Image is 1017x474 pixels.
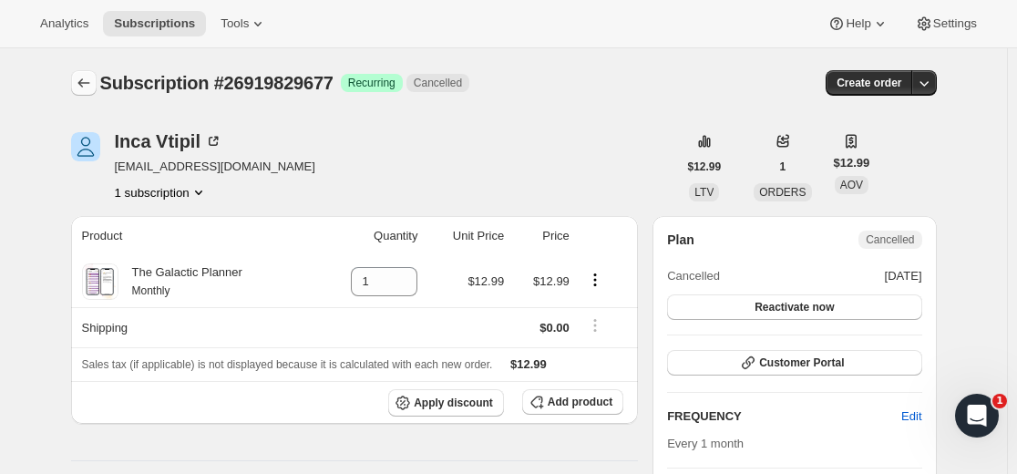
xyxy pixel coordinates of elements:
[115,183,208,201] button: Product actions
[580,270,610,290] button: Product actions
[210,11,278,36] button: Tools
[580,315,610,335] button: Shipping actions
[826,70,912,96] button: Create order
[694,186,714,199] span: LTV
[834,154,870,172] span: $12.99
[510,357,547,371] span: $12.99
[780,160,786,174] span: 1
[467,274,504,288] span: $12.99
[755,300,834,314] span: Reactivate now
[840,179,863,191] span: AOV
[114,16,195,31] span: Subscriptions
[316,216,424,256] th: Quantity
[414,396,493,410] span: Apply discount
[759,186,806,199] span: ORDERS
[82,358,493,371] span: Sales tax (if applicable) is not displayed because it is calculated with each new order.
[423,216,509,256] th: Unit Price
[414,76,462,90] span: Cancelled
[866,232,914,247] span: Cancelled
[100,73,334,93] span: Subscription #26919829677
[901,407,921,426] span: Edit
[388,389,504,417] button: Apply discount
[837,76,901,90] span: Create order
[221,16,249,31] span: Tools
[667,407,901,426] h2: FREQUENCY
[348,76,395,90] span: Recurring
[71,70,97,96] button: Subscriptions
[904,11,988,36] button: Settings
[955,394,999,438] iframe: Intercom live chat
[71,307,316,347] th: Shipping
[688,160,722,174] span: $12.99
[667,231,694,249] h2: Plan
[759,355,844,370] span: Customer Portal
[885,267,922,285] span: [DATE]
[667,437,744,450] span: Every 1 month
[890,402,932,431] button: Edit
[118,263,242,300] div: The Galactic Planner
[71,216,316,256] th: Product
[84,263,116,300] img: product img
[115,132,222,150] div: Inca Vtipil
[533,274,570,288] span: $12.99
[103,11,206,36] button: Subscriptions
[71,132,100,161] span: Inca Vtipil
[548,395,612,409] span: Add product
[115,158,315,176] span: [EMAIL_ADDRESS][DOMAIN_NAME]
[667,267,720,285] span: Cancelled
[667,350,921,376] button: Customer Portal
[846,16,870,31] span: Help
[992,394,1007,408] span: 1
[132,284,170,297] small: Monthly
[667,294,921,320] button: Reactivate now
[769,154,797,180] button: 1
[522,389,623,415] button: Add product
[509,216,575,256] th: Price
[539,321,570,335] span: $0.00
[29,11,99,36] button: Analytics
[933,16,977,31] span: Settings
[677,154,733,180] button: $12.99
[40,16,88,31] span: Analytics
[817,11,899,36] button: Help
